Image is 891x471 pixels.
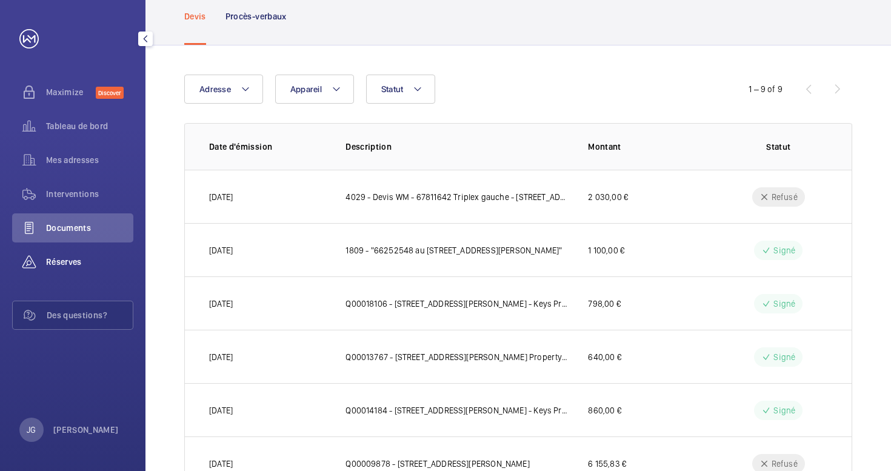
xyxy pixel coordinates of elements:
[366,75,436,104] button: Statut
[773,244,795,256] p: Signé
[290,84,322,94] span: Appareil
[588,141,710,153] p: Montant
[46,86,96,98] span: Maximize
[225,10,287,22] p: Procès-verbaux
[345,244,562,256] p: 1809 - "66252548 au [STREET_ADDRESS][PERSON_NAME]"
[773,351,795,363] p: Signé
[209,351,233,363] p: [DATE]
[199,84,231,94] span: Adresse
[275,75,354,104] button: Appareil
[588,404,621,416] p: 860,00 €
[46,188,133,200] span: Interventions
[730,141,827,153] p: Statut
[345,191,569,203] p: 4029 - Devis WM - 67811642 Triplex gauche - [STREET_ADDRESS][PERSON_NAME]
[345,141,569,153] p: Description
[345,298,569,310] p: Q00018106 - [STREET_ADDRESS][PERSON_NAME] - Keys Property remplacement bouton palier fleche bastr...
[46,222,133,234] span: Documents
[588,191,628,203] p: 2 030,00 €
[588,244,624,256] p: 1 100,00 €
[209,244,233,256] p: [DATE]
[209,404,233,416] p: [DATE]
[588,351,621,363] p: 640,00 €
[209,191,233,203] p: [DATE]
[345,351,569,363] p: Q00013767 - [STREET_ADDRESS][PERSON_NAME] Property-[PERSON_NAME]-appareil 48500200
[772,458,798,470] p: Refusé
[47,309,133,321] span: Des questions?
[209,141,326,153] p: Date d'émission
[749,83,783,95] div: 1 – 9 of 9
[209,458,233,470] p: [DATE]
[27,424,36,436] p: JG
[209,298,233,310] p: [DATE]
[184,10,206,22] p: Devis
[46,256,133,268] span: Réserves
[96,87,124,99] span: Discover
[588,298,620,310] p: 798,00 €
[773,298,795,310] p: Signé
[588,458,626,470] p: 6 155,83 €
[381,84,404,94] span: Statut
[345,458,529,470] p: Q00009878 - [STREET_ADDRESS][PERSON_NAME]
[46,120,133,132] span: Tableau de bord
[53,424,119,436] p: [PERSON_NAME]
[773,404,795,416] p: Signé
[345,404,569,416] p: Q00014184 - [STREET_ADDRESS][PERSON_NAME] - Keys Property-[PERSON_NAME]- transfo eclairage cabine...
[46,154,133,166] span: Mes adresses
[772,191,798,203] p: Refusé
[184,75,263,104] button: Adresse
